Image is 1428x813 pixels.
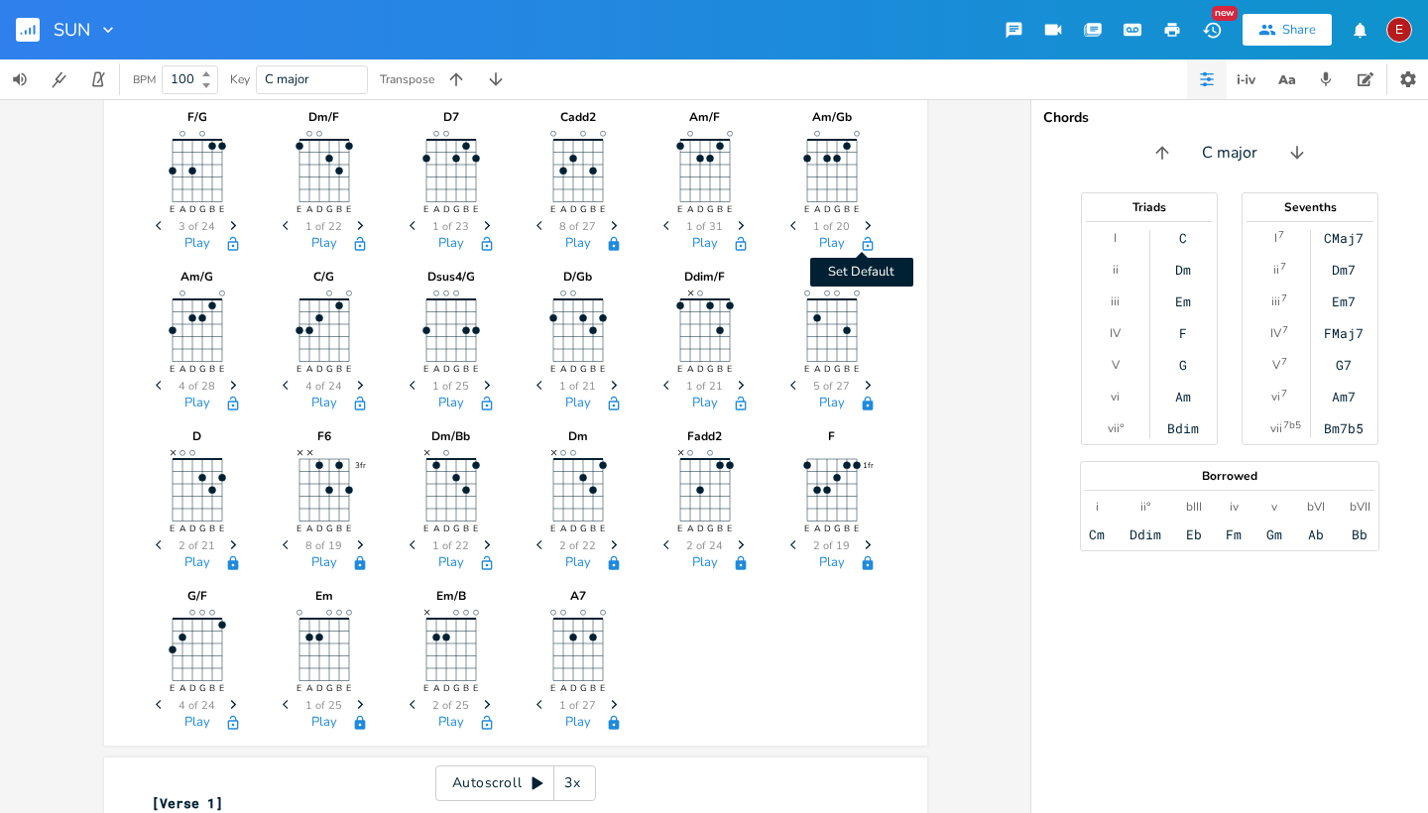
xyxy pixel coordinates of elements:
[579,203,586,215] text: G
[305,523,312,534] text: A
[1043,111,1416,125] div: Chords
[305,203,312,215] text: A
[275,430,374,442] div: F6
[1271,293,1280,309] div: iii
[655,271,755,283] div: Ddim/F
[325,523,332,534] text: G
[198,523,205,534] text: G
[208,682,214,694] text: B
[1110,325,1121,341] div: IV
[819,236,845,253] button: Play
[559,540,596,551] span: 2 of 22
[706,523,713,534] text: G
[559,221,596,232] span: 8 of 27
[198,682,205,694] text: G
[706,203,713,215] text: G
[54,21,90,39] span: SUN
[218,203,223,215] text: E
[782,271,882,283] div: Em7
[1336,357,1352,373] div: G7
[1352,526,1368,542] div: Bb
[559,363,566,375] text: A
[438,715,464,732] button: Play
[178,363,185,375] text: A
[1202,142,1257,165] span: C major
[462,363,468,375] text: B
[1270,420,1282,436] div: vii
[1272,357,1280,373] div: V
[565,396,591,412] button: Play
[1179,357,1187,373] div: G
[1112,357,1120,373] div: V
[472,203,477,215] text: E
[169,363,174,375] text: E
[1186,526,1202,542] div: Eb
[823,363,830,375] text: D
[402,271,501,283] div: Dsus4/G
[462,203,468,215] text: B
[345,682,350,694] text: E
[589,523,595,534] text: B
[1282,322,1288,338] sup: 7
[843,203,849,215] text: B
[305,682,312,694] text: A
[833,523,840,534] text: G
[813,363,820,375] text: A
[833,363,840,375] text: G
[311,236,337,253] button: Play
[1308,526,1324,542] div: Ab
[345,363,350,375] text: E
[529,430,628,442] div: Dm
[335,363,341,375] text: B
[1081,470,1378,482] div: Borrowed
[726,523,731,534] text: E
[782,430,882,442] div: F
[692,396,718,412] button: Play
[188,523,195,534] text: D
[1281,354,1287,370] sup: 7
[716,523,722,534] text: B
[198,203,205,215] text: G
[819,396,845,412] button: Play
[305,381,342,392] span: 4 of 24
[1082,201,1217,213] div: Triads
[335,523,341,534] text: B
[823,203,830,215] text: D
[589,682,595,694] text: B
[1307,499,1325,515] div: bVI
[184,236,210,253] button: Play
[188,363,195,375] text: D
[311,715,337,732] button: Play
[432,700,469,711] span: 2 of 25
[1274,230,1277,246] div: I
[178,523,185,534] text: A
[402,430,501,442] div: Dm/Bb
[472,682,477,694] text: E
[1283,417,1301,433] sup: 7b5
[726,363,731,375] text: E
[422,682,427,694] text: E
[1186,499,1202,515] div: bIII
[208,363,214,375] text: B
[853,363,858,375] text: E
[306,444,313,460] text: ×
[655,111,755,123] div: Am/F
[550,444,557,460] text: ×
[1175,262,1191,278] div: Dm
[188,203,195,215] text: D
[265,70,309,88] span: C major
[655,430,755,442] div: Fadd2
[549,203,554,215] text: E
[813,221,850,232] span: 1 of 20
[559,700,596,711] span: 1 of 27
[178,203,185,215] text: A
[782,111,882,123] div: Am/Gb
[862,460,873,471] text: 1fr
[169,682,174,694] text: E
[716,203,722,215] text: B
[686,363,693,375] text: A
[218,363,223,375] text: E
[169,203,174,215] text: E
[1140,499,1150,515] div: ii°
[716,363,722,375] text: B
